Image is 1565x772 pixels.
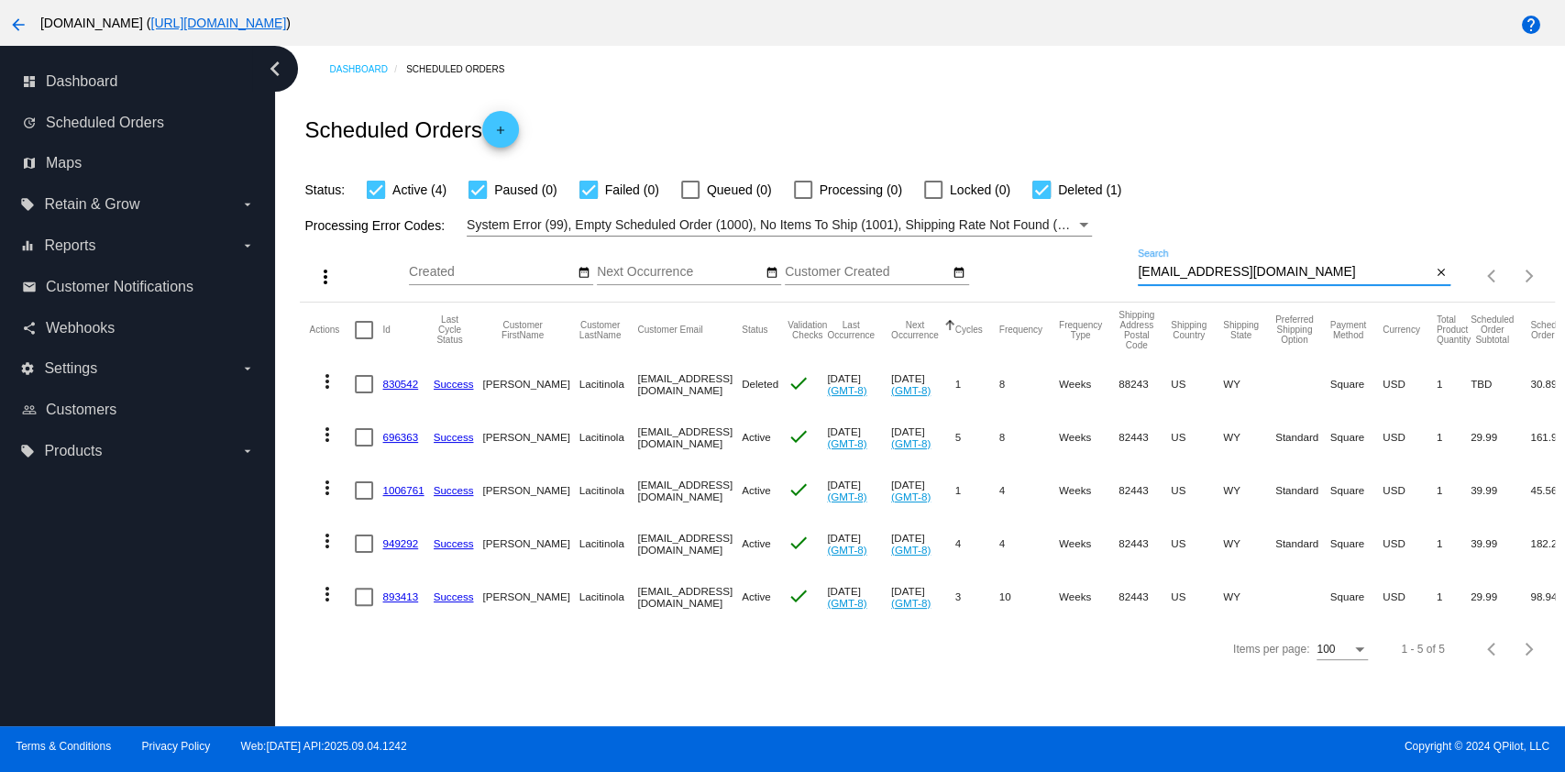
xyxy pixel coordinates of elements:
mat-icon: help [1520,14,1542,36]
mat-icon: more_vert [316,530,338,552]
mat-cell: Lacitinola [579,517,638,570]
div: Items per page: [1233,643,1309,656]
mat-cell: 10 [999,570,1059,623]
span: Locked (0) [950,179,1010,201]
mat-icon: arrow_back [7,14,29,36]
i: equalizer [20,238,35,253]
mat-cell: WY [1223,464,1275,517]
mat-cell: [EMAIL_ADDRESS][DOMAIN_NAME] [637,517,742,570]
i: chevron_left [260,54,290,83]
mat-header-cell: Actions [309,303,355,358]
span: Webhooks [46,320,115,336]
mat-icon: check [788,479,810,501]
a: Privacy Policy [142,740,211,753]
mat-cell: 29.99 [1471,570,1530,623]
i: update [22,116,37,130]
span: 100 [1317,643,1335,656]
i: local_offer [20,444,35,458]
span: Active [742,537,771,549]
a: people_outline Customers [22,395,255,425]
span: Active [742,590,771,602]
button: Change sorting for CurrencyIso [1383,325,1420,336]
a: email Customer Notifications [22,272,255,302]
mat-icon: check [788,425,810,447]
mat-icon: more_vert [316,477,338,499]
mat-select: Filter by Processing Error Codes [467,214,1092,237]
a: 696363 [382,431,418,443]
mat-cell: [EMAIL_ADDRESS][DOMAIN_NAME] [637,464,742,517]
mat-cell: 4 [999,464,1059,517]
mat-cell: Weeks [1059,517,1119,570]
mat-cell: 8 [999,411,1059,464]
mat-cell: Square [1330,570,1383,623]
span: Queued (0) [707,179,772,201]
button: Change sorting for PreferredShippingOption [1275,314,1314,345]
mat-cell: [DATE] [827,570,891,623]
a: 893413 [382,590,418,602]
mat-cell: 82443 [1119,517,1171,570]
mat-cell: 39.99 [1471,517,1530,570]
mat-cell: [DATE] [891,464,955,517]
mat-cell: WY [1223,411,1275,464]
mat-cell: 1 [955,358,999,411]
a: Terms & Conditions [16,740,111,753]
a: 949292 [382,537,418,549]
i: share [22,321,37,336]
i: map [22,156,37,171]
i: arrow_drop_down [240,197,255,212]
a: map Maps [22,149,255,178]
mat-cell: [PERSON_NAME] [482,570,579,623]
a: (GMT-8) [891,437,931,449]
a: 830542 [382,378,418,390]
button: Next page [1511,258,1548,294]
mat-cell: Square [1330,411,1383,464]
button: Change sorting for Id [382,325,390,336]
a: (GMT-8) [891,597,931,609]
mat-cell: WY [1223,570,1275,623]
mat-cell: Weeks [1059,411,1119,464]
span: [DOMAIN_NAME] ( ) [40,16,291,30]
mat-cell: 3 [955,570,999,623]
input: Next Occurrence [597,265,762,280]
mat-cell: 5 [955,411,999,464]
mat-cell: Lacitinola [579,464,638,517]
mat-cell: US [1171,411,1223,464]
input: Created [409,265,574,280]
button: Change sorting for Subtotal [1471,314,1514,345]
a: [URL][DOMAIN_NAME] [150,16,286,30]
mat-icon: more_vert [314,266,336,288]
a: update Scheduled Orders [22,108,255,138]
a: Success [434,537,474,549]
i: arrow_drop_down [240,361,255,376]
mat-cell: Lacitinola [579,570,638,623]
mat-cell: [DATE] [827,411,891,464]
span: Settings [44,360,97,377]
mat-header-cell: Total Product Quantity [1437,303,1471,358]
mat-icon: more_vert [316,583,338,605]
mat-cell: 8 [999,358,1059,411]
button: Change sorting for ShippingState [1223,320,1259,340]
mat-cell: 1 [1437,517,1471,570]
mat-cell: [DATE] [891,358,955,411]
mat-cell: US [1171,358,1223,411]
a: (GMT-8) [891,544,931,556]
mat-cell: Square [1330,517,1383,570]
mat-cell: Standard [1275,411,1330,464]
i: arrow_drop_down [240,444,255,458]
button: Clear [1431,263,1450,282]
i: email [22,280,37,294]
mat-icon: date_range [953,266,965,281]
span: Maps [46,155,82,171]
span: Deleted (1) [1058,179,1121,201]
a: (GMT-8) [827,544,866,556]
a: (GMT-8) [827,491,866,502]
mat-cell: [DATE] [891,411,955,464]
span: Active [742,484,771,496]
mat-icon: check [788,585,810,607]
mat-cell: Square [1330,358,1383,411]
mat-cell: USD [1383,517,1437,570]
button: Change sorting for LastOccurrenceUtc [827,320,875,340]
mat-cell: Weeks [1059,570,1119,623]
mat-cell: 4 [999,517,1059,570]
mat-cell: [PERSON_NAME] [482,411,579,464]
